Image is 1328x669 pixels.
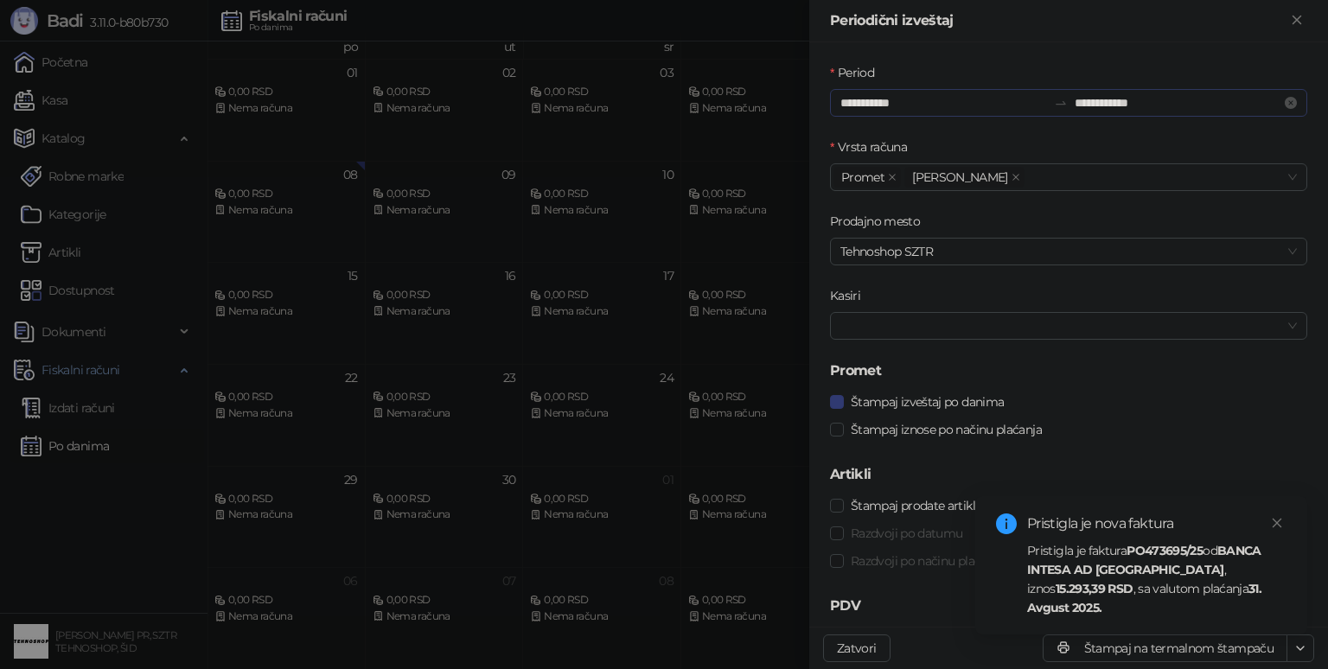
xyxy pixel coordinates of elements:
span: info-circle [996,513,1017,534]
span: close-circle [1285,97,1297,109]
span: close [1012,173,1020,182]
span: Razdvoji po načinu plaćanja [844,551,1011,570]
div: Periodični izveštaj [830,10,1286,31]
a: Close [1267,513,1286,532]
span: close [1271,517,1283,529]
label: Kasiri [830,286,871,305]
h5: PDV [830,596,1307,616]
span: Tehnoshop SZTR [840,239,1297,264]
label: Prodajno mesto [830,212,930,231]
h5: Artikli [830,464,1307,485]
button: Štampaj na termalnom štampaču [1043,634,1287,662]
input: Period [840,93,1047,112]
label: Period [830,63,884,82]
span: to [1054,96,1068,110]
div: Pristigla je faktura od , iznos , sa valutom plaćanja [1027,541,1286,617]
span: Štampaj izveštaj po danima [844,392,1011,411]
span: swap-right [1054,96,1068,110]
label: Vrsta računa [830,137,918,156]
span: Štampaj iznose po načinu plaćanja [844,420,1049,439]
span: Promet [841,168,884,187]
span: [PERSON_NAME] [912,168,1008,187]
span: Štampaj prodate artikle [844,496,988,515]
div: Pristigla je nova faktura [1027,513,1286,534]
strong: PO473695/25 [1127,543,1203,558]
strong: BANCA INTESA AD [GEOGRAPHIC_DATA] [1027,543,1261,577]
button: Zatvori [1286,10,1307,31]
strong: 15.293,39 RSD [1056,581,1133,596]
h5: Promet [830,360,1307,381]
span: close [888,173,897,182]
span: Razdvoji po datumu [844,524,969,543]
button: Zatvori [823,634,891,662]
